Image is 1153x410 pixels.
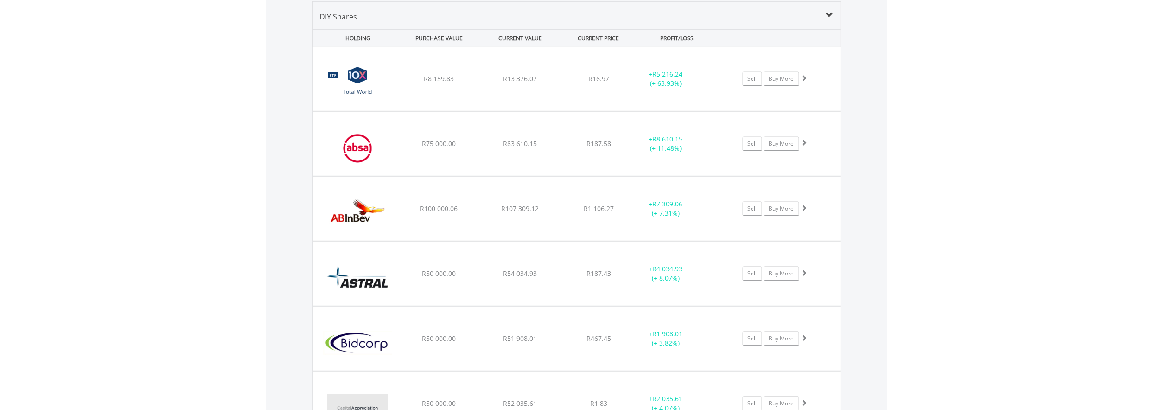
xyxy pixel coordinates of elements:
[586,139,611,148] span: R187.58
[586,334,611,343] span: R467.45
[764,137,799,151] a: Buy More
[588,74,609,83] span: R16.97
[652,199,682,208] span: R7 309.06
[318,253,397,303] img: EQU.ZA.ARL.png
[501,204,539,213] span: R107 309.12
[743,267,762,281] a: Sell
[503,399,537,408] span: R52 035.61
[318,318,397,368] img: EQU.ZA.BID.png
[318,123,397,173] img: EQU.ZA.ABG.png
[631,70,701,88] div: + (+ 63.93%)
[424,74,454,83] span: R8 159.83
[652,329,682,338] span: R1 908.01
[481,30,560,47] div: CURRENT VALUE
[743,202,762,216] a: Sell
[422,334,456,343] span: R50 000.00
[631,329,701,348] div: + (+ 3.82%)
[764,72,799,86] a: Buy More
[422,139,456,148] span: R75 000.00
[584,204,614,213] span: R1 106.27
[764,202,799,216] a: Buy More
[743,72,762,86] a: Sell
[420,204,458,213] span: R100 000.06
[743,332,762,346] a: Sell
[503,74,537,83] span: R13 376.07
[400,30,479,47] div: PURCHASE VALUE
[590,399,607,408] span: R1.83
[764,267,799,281] a: Buy More
[652,135,682,143] span: R8 610.15
[503,139,537,148] span: R83 610.15
[631,264,701,283] div: + (+ 8.07%)
[503,269,537,278] span: R54 034.93
[422,269,456,278] span: R50 000.00
[313,30,398,47] div: HOLDING
[503,334,537,343] span: R51 908.01
[652,264,682,273] span: R4 034.93
[637,30,717,47] div: PROFIT/LOSS
[318,59,397,109] img: EQU.ZA.GLOBAL.png
[561,30,635,47] div: CURRENT PRICE
[652,70,682,78] span: R5 216.24
[631,199,701,218] div: + (+ 7.31%)
[422,399,456,408] span: R50 000.00
[743,137,762,151] a: Sell
[586,269,611,278] span: R187.43
[318,188,397,238] img: EQU.ZA.ANH.png
[652,394,682,403] span: R2 035.61
[320,12,357,22] span: DIY Shares
[631,135,701,153] div: + (+ 11.48%)
[764,332,799,346] a: Buy More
